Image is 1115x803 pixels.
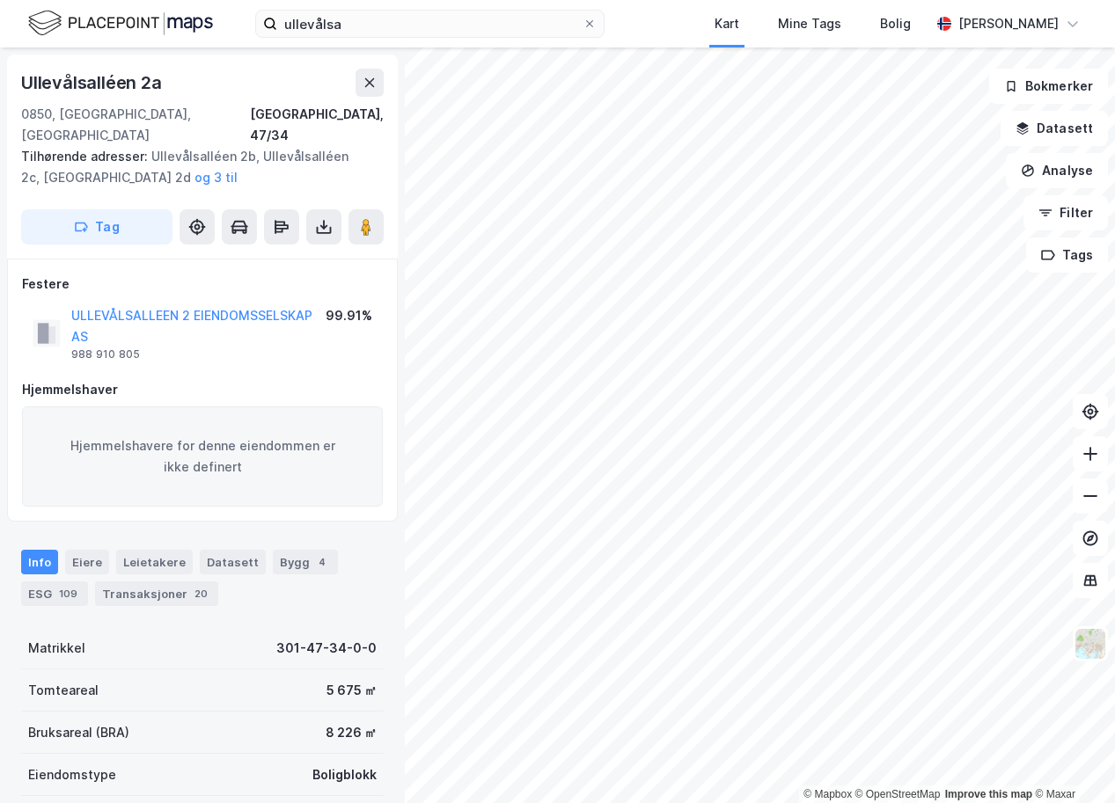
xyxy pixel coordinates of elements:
button: Tag [21,209,172,245]
div: Info [21,550,58,574]
input: Søk på adresse, matrikkel, gårdeiere, leietakere eller personer [277,11,583,37]
img: logo.f888ab2527a4732fd821a326f86c7f29.svg [28,8,213,39]
div: Boligblokk [312,764,377,785]
a: Mapbox [803,788,852,800]
div: 988 910 805 [71,347,140,361]
button: Datasett [1001,111,1108,146]
button: Tags [1026,237,1108,273]
div: Bruksareal (BRA) [28,722,129,743]
div: Bolig [880,13,911,34]
a: Improve this map [945,788,1032,800]
div: [GEOGRAPHIC_DATA], 47/34 [250,104,384,146]
div: Kontrollprogram for chat [1027,719,1115,803]
a: OpenStreetMap [855,788,941,800]
div: Leietakere [116,550,193,574]
div: Matrikkel [28,638,85,659]
div: Hjemmelshavere for denne eiendommen er ikke definert [22,406,383,507]
div: 301-47-34-0-0 [276,638,377,659]
iframe: Chat Widget [1027,719,1115,803]
button: Bokmerker [989,69,1108,104]
div: Mine Tags [778,13,841,34]
div: Eiere [65,550,109,574]
button: Analyse [1006,153,1108,188]
div: Ullevålsalléen 2a [21,69,165,97]
div: Datasett [200,550,266,574]
div: 5 675 ㎡ [326,680,377,701]
button: Filter [1023,195,1108,230]
div: 20 [191,585,211,602]
div: Bygg [273,550,338,574]
div: Eiendomstype [28,764,116,785]
div: Festere [22,274,383,295]
div: 8 226 ㎡ [326,722,377,743]
div: Hjemmelshaver [22,379,383,400]
div: Transaksjoner [95,581,218,606]
div: Kart [715,13,739,34]
div: [PERSON_NAME] [958,13,1059,34]
div: 4 [313,553,331,571]
img: Z [1074,627,1107,661]
span: Tilhørende adresser: [21,149,151,164]
div: 0850, [GEOGRAPHIC_DATA], [GEOGRAPHIC_DATA] [21,104,250,146]
div: Ullevålsalléen 2b, Ullevålsalléen 2c, [GEOGRAPHIC_DATA] 2d [21,146,370,188]
div: 99.91% [326,305,372,326]
div: Tomteareal [28,680,99,701]
div: ESG [21,581,88,606]
div: 109 [55,585,81,602]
